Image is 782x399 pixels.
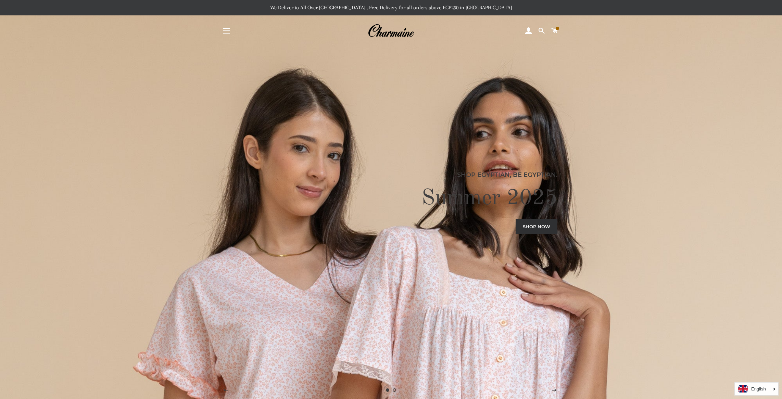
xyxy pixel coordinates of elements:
[384,387,391,394] a: Slide 1, current
[225,170,557,180] p: Shop Egyptian, Be Egyptian.
[391,387,398,394] a: Load slide 2
[751,387,766,391] i: English
[225,185,557,212] h2: Summer 2025
[738,385,775,392] a: English
[546,382,563,399] button: Next slide
[368,23,414,38] img: Charmaine Egypt
[516,219,557,234] a: Shop now
[217,382,235,399] button: Previous slide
